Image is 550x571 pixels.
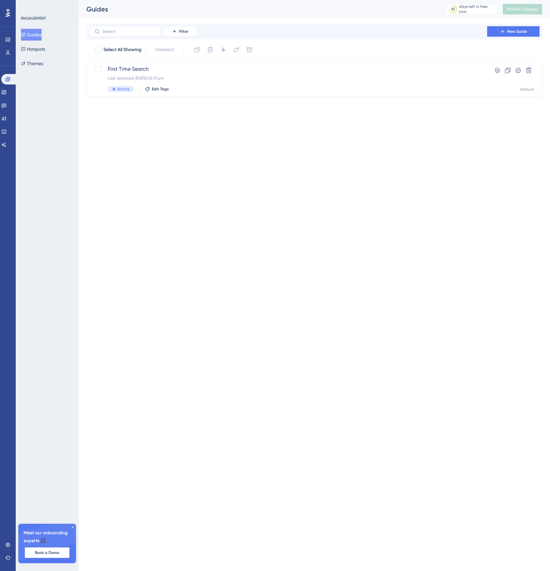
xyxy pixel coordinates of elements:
[503,4,542,14] button: Publish Changes
[35,550,59,555] span: Book a Demo
[507,29,527,34] span: New Guide
[24,529,71,545] span: Meet our onboarding experts 🎧
[507,7,538,12] span: Publish Changes
[21,29,42,41] button: Guides
[21,16,46,21] div: ENGAGEMENT
[150,44,180,56] button: Deselect
[145,86,169,92] button: Edit Tags
[108,65,468,73] span: First Time Search
[86,5,429,14] div: Guides
[102,29,156,34] input: Search
[487,26,540,37] button: New Guide
[108,76,468,81] div: Last Updated: [DATE] 05:13 pm
[451,7,455,12] div: 10
[152,86,169,92] span: Edit Tags
[179,29,188,34] span: Filter
[118,86,129,92] span: Active
[103,46,141,54] span: Select All Showing
[21,43,45,55] button: Hotspots
[164,26,196,37] button: Filter
[21,58,43,69] button: Themes
[156,46,174,54] span: Deselect
[459,4,495,14] div: days left in free trial
[25,547,69,558] button: Book a Demo
[520,87,534,92] div: Default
